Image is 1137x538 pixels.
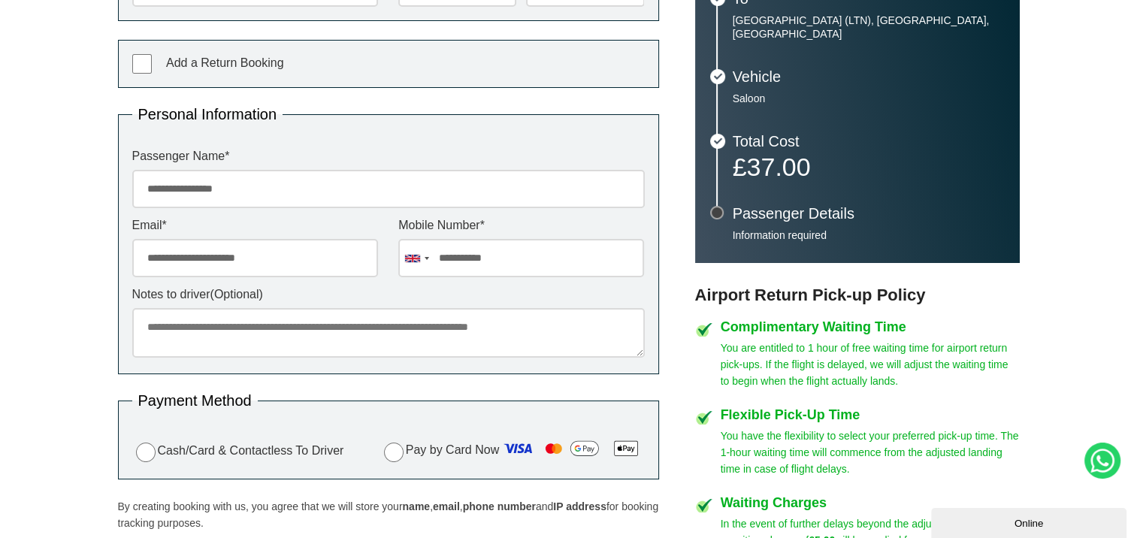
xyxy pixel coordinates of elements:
legend: Personal Information [132,107,283,122]
div: United Kingdom: +44 [399,240,434,277]
span: 37.00 [746,153,810,181]
input: Add a Return Booking [132,54,152,74]
label: Notes to driver [132,289,645,301]
p: By creating booking with us, you agree that we will store your , , and for booking tracking purpo... [118,498,659,531]
legend: Payment Method [132,393,258,408]
h4: Waiting Charges [721,496,1020,509]
input: Pay by Card Now [384,443,404,462]
p: You are entitled to 1 hour of free waiting time for airport return pick-ups. If the flight is del... [721,340,1020,389]
span: (Optional) [210,288,263,301]
label: Pay by Card Now [380,437,645,465]
iframe: chat widget [931,505,1129,538]
p: [GEOGRAPHIC_DATA] (LTN), [GEOGRAPHIC_DATA], [GEOGRAPHIC_DATA] [733,14,1005,41]
label: Passenger Name [132,150,645,162]
h3: Passenger Details [733,206,1005,221]
span: Add a Return Booking [166,56,284,69]
p: £ [733,156,1005,177]
strong: IP address [553,500,606,512]
p: Saloon [733,92,1005,105]
strong: email [433,500,460,512]
p: Information required [733,228,1005,242]
h3: Total Cost [733,134,1005,149]
input: Cash/Card & Contactless To Driver [136,443,156,462]
h3: Vehicle [733,69,1005,84]
strong: phone number [463,500,536,512]
h4: Flexible Pick-Up Time [721,408,1020,422]
h3: Airport Return Pick-up Policy [695,286,1020,305]
label: Mobile Number [398,219,644,231]
p: You have the flexibility to select your preferred pick-up time. The 1-hour waiting time will comm... [721,428,1020,477]
h4: Complimentary Waiting Time [721,320,1020,334]
label: Cash/Card & Contactless To Driver [132,440,344,462]
strong: name [402,500,430,512]
label: Email [132,219,378,231]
